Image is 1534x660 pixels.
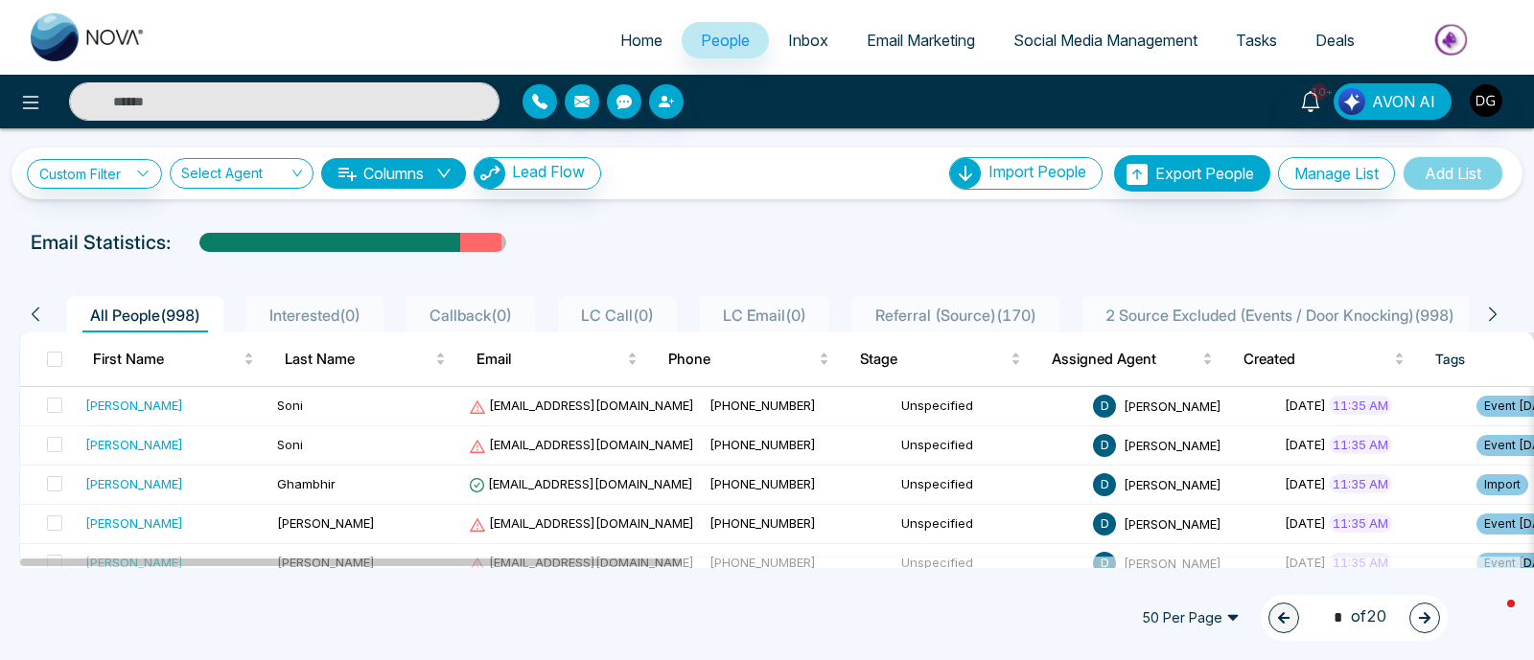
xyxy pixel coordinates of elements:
span: 2 Source Excluded (Events / Door Knocking) ( 998 ) [1098,306,1462,325]
span: People [701,31,750,50]
a: 10+ [1288,83,1334,117]
span: [DATE] [1285,515,1326,531]
a: Lead FlowLead Flow [466,157,601,190]
span: Last Name [285,348,431,371]
span: [DATE] [1285,476,1326,491]
button: Export People [1114,155,1270,192]
span: [EMAIL_ADDRESS][DOMAIN_NAME] [469,398,694,413]
button: Columnsdown [321,158,466,189]
button: Manage List [1278,157,1395,190]
p: Email Statistics: [31,228,171,257]
span: D [1093,473,1116,496]
span: AVON AI [1372,90,1435,113]
span: [PERSON_NAME] [1124,476,1221,491]
span: Phone [668,348,815,371]
span: [PERSON_NAME] [277,555,375,570]
td: Unspecified [894,387,1085,426]
div: [PERSON_NAME] [85,513,183,533]
button: AVON AI [1334,83,1452,120]
span: 10+ [1311,83,1328,101]
span: All People ( 998 ) [82,306,208,325]
img: Market-place.gif [1383,18,1522,61]
div: [PERSON_NAME] [85,435,183,454]
span: [PERSON_NAME] [1124,515,1221,531]
span: [PHONE_NUMBER] [709,515,816,531]
a: Deals [1296,22,1374,58]
span: [PERSON_NAME] [1124,437,1221,452]
span: Social Media Management [1013,31,1197,50]
span: 11:35 AM [1329,513,1392,533]
th: Assigned Agent [1036,332,1228,386]
span: Interested ( 0 ) [262,306,368,325]
span: [PHONE_NUMBER] [709,476,816,491]
span: [PHONE_NUMBER] [709,437,816,452]
button: Lead Flow [474,157,601,190]
div: [PERSON_NAME] [85,474,183,493]
a: Custom Filter [27,159,162,189]
span: 11:35 AM [1329,435,1392,454]
a: Inbox [769,22,848,58]
th: Email [461,332,653,386]
iframe: Intercom live chat [1469,595,1515,641]
span: Export People [1155,164,1254,183]
span: [DATE] [1285,555,1326,570]
a: People [682,22,769,58]
span: Referral (Source) ( 170 ) [868,306,1044,325]
th: Last Name [269,332,461,386]
span: LC Call ( 0 ) [573,306,662,325]
span: Soni [277,398,303,413]
span: [EMAIL_ADDRESS][DOMAIN_NAME] [469,515,694,531]
span: D [1093,552,1116,575]
td: Unspecified [894,505,1085,544]
a: Social Media Management [994,22,1217,58]
span: [PERSON_NAME] [277,515,375,531]
span: 50 Per Page [1128,603,1253,633]
span: [PHONE_NUMBER] [709,398,816,413]
th: Stage [845,332,1036,386]
span: [PERSON_NAME] [1124,555,1221,570]
td: Unspecified [894,466,1085,505]
span: of 20 [1322,604,1386,630]
span: Tasks [1236,31,1277,50]
span: 11:35 AM [1329,474,1392,493]
span: Created [1243,348,1390,371]
span: Assigned Agent [1052,348,1198,371]
span: D [1093,434,1116,457]
div: [PERSON_NAME] [85,396,183,415]
th: Created [1228,332,1420,386]
span: Soni [277,437,303,452]
span: [PERSON_NAME] [1124,398,1221,413]
span: D [1093,512,1116,535]
th: First Name [78,332,269,386]
span: [EMAIL_ADDRESS][DOMAIN_NAME] [469,476,693,491]
img: User Avatar [1470,84,1502,117]
span: [PHONE_NUMBER] [709,555,816,570]
span: [DATE] [1285,398,1326,413]
span: Callback ( 0 ) [422,306,520,325]
span: First Name [93,348,240,371]
img: Nova CRM Logo [31,13,146,61]
span: [DATE] [1285,437,1326,452]
span: Lead Flow [512,162,585,181]
td: Unspecified [894,426,1085,466]
span: Email [476,348,623,371]
a: Email Marketing [848,22,994,58]
span: Stage [860,348,1007,371]
a: Home [601,22,682,58]
span: Import [1476,474,1528,495]
img: Lead Flow [475,158,505,189]
span: D [1093,395,1116,418]
span: Home [620,31,662,50]
th: Phone [653,332,845,386]
span: Deals [1315,31,1355,50]
span: Email Marketing [867,31,975,50]
span: [EMAIL_ADDRESS][DOMAIN_NAME] [469,437,694,452]
span: Import People [988,162,1086,181]
span: 11:35 AM [1329,553,1392,572]
a: Tasks [1217,22,1296,58]
td: Unspecified [894,544,1085,583]
div: [PERSON_NAME] [85,553,183,572]
span: Ghambhir [277,476,336,491]
span: down [436,166,452,181]
span: Inbox [788,31,828,50]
